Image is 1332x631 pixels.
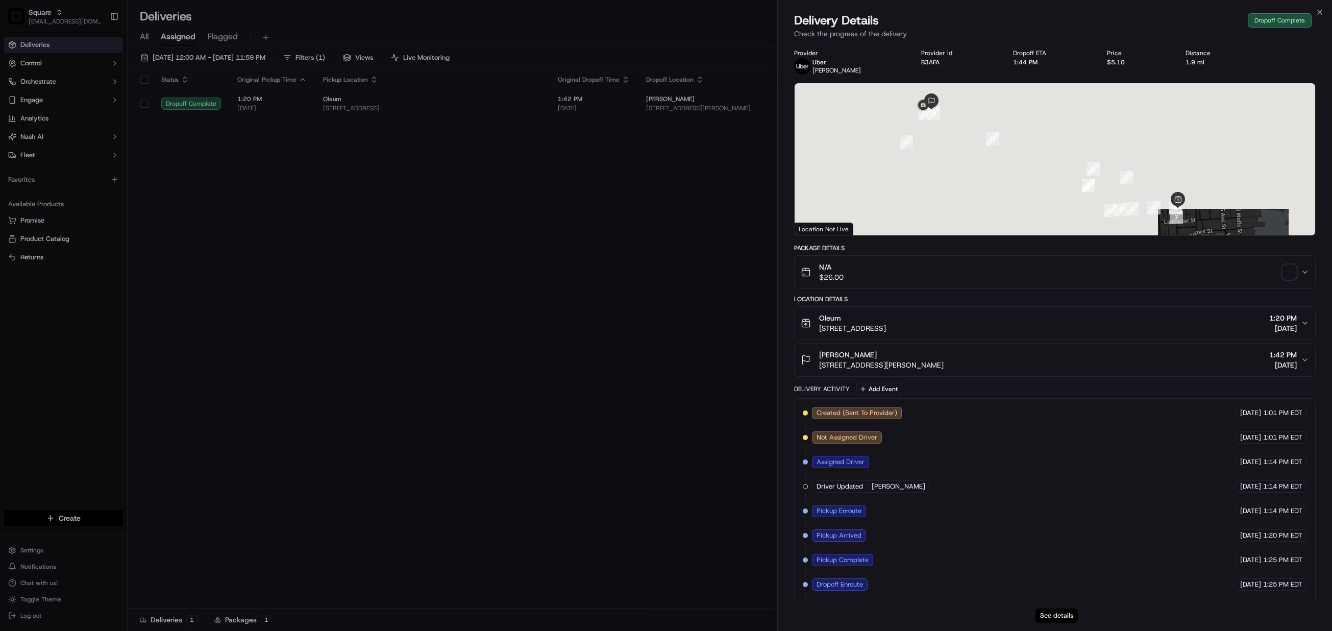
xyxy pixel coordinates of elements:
[817,506,861,516] span: Pickup Enroute
[819,313,841,323] span: Oleum
[819,360,944,370] span: [STREET_ADDRESS][PERSON_NAME]
[35,108,129,116] div: We're available if you need us!
[900,135,913,149] div: 13
[1126,202,1139,215] div: 8
[82,144,168,163] a: 💻API Documentation
[1269,323,1297,333] span: [DATE]
[1240,506,1261,516] span: [DATE]
[1107,49,1169,57] div: Price
[1082,179,1095,192] div: 11
[794,58,810,75] img: uber-new-logo.jpeg
[812,66,861,75] span: [PERSON_NAME]
[921,49,997,57] div: Provider Id
[20,149,78,159] span: Knowledge Base
[817,555,869,565] span: Pickup Complete
[1240,580,1261,589] span: [DATE]
[35,98,167,108] div: Start new chat
[1170,211,1183,224] div: 7
[795,223,853,235] div: Location Not Live
[1269,360,1297,370] span: [DATE]
[817,408,897,418] span: Created (Sent To Provider)
[819,323,886,333] span: [STREET_ADDRESS]
[1240,482,1261,491] span: [DATE]
[10,98,29,116] img: 1736555255976-a54dd68f-1ca7-489b-9aae-adbdc363a1c4
[96,149,164,159] span: API Documentation
[812,58,861,66] p: Uber
[1186,49,1255,57] div: Distance
[1035,609,1078,623] button: See details
[1263,482,1302,491] span: 1:14 PM EDT
[1087,162,1100,176] div: 2
[986,132,999,145] div: 12
[27,66,184,77] input: Got a question? Start typing here...
[795,344,1316,376] button: [PERSON_NAME][STREET_ADDRESS][PERSON_NAME]1:42 PM[DATE]
[1186,58,1255,66] div: 1.9 mi
[10,11,31,31] img: Nash
[794,12,879,29] span: Delivery Details
[102,174,124,181] span: Pylon
[1107,58,1169,66] div: $5.10
[174,101,186,113] button: Start new chat
[794,29,1316,39] p: Check the progress of the delivery
[794,385,850,393] div: Delivery Activity
[1013,58,1091,66] div: 1:44 PM
[1263,457,1302,467] span: 1:14 PM EDT
[1263,433,1302,442] span: 1:01 PM EDT
[1169,201,1182,214] div: 6
[10,150,18,158] div: 📗
[1240,555,1261,565] span: [DATE]
[1240,531,1261,540] span: [DATE]
[1240,433,1261,442] span: [DATE]
[1104,204,1117,217] div: 10
[1240,408,1261,418] span: [DATE]
[1147,201,1161,214] div: 4
[794,49,905,57] div: Provider
[819,272,844,282] span: $26.00
[819,350,877,360] span: [PERSON_NAME]
[1114,203,1127,216] div: 9
[817,580,863,589] span: Dropoff Enroute
[6,144,82,163] a: 📗Knowledge Base
[1263,580,1302,589] span: 1:25 PM EDT
[795,256,1316,288] button: N/A$26.00
[72,173,124,181] a: Powered byPylon
[795,307,1316,339] button: Oleum[STREET_ADDRESS]1:20 PM[DATE]
[817,482,863,491] span: Driver Updated
[817,433,877,442] span: Not Assigned Driver
[1263,531,1302,540] span: 1:20 PM EDT
[1120,171,1133,184] div: 3
[1240,457,1261,467] span: [DATE]
[817,457,865,467] span: Assigned Driver
[794,244,1316,252] div: Package Details
[1013,49,1091,57] div: Dropoff ETA
[919,107,932,120] div: 15
[1263,506,1302,516] span: 1:14 PM EDT
[1269,350,1297,360] span: 1:42 PM
[1269,313,1297,323] span: 1:20 PM
[872,482,925,491] span: [PERSON_NAME]
[819,262,844,272] span: N/A
[927,107,940,120] div: 14
[1263,408,1302,418] span: 1:01 PM EDT
[921,58,940,66] button: B3AFA
[817,531,861,540] span: Pickup Arrived
[86,150,94,158] div: 💻
[1263,555,1302,565] span: 1:25 PM EDT
[10,41,186,58] p: Welcome 👋
[794,295,1316,303] div: Location Details
[856,383,901,395] button: Add Event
